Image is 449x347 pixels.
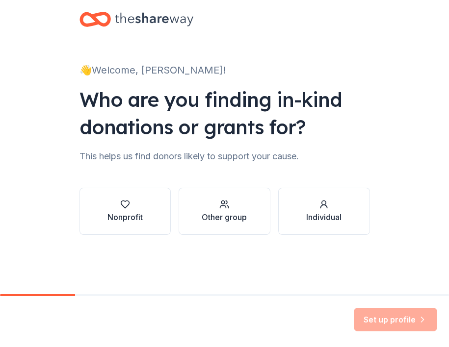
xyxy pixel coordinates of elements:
button: Other group [179,188,270,235]
button: Nonprofit [79,188,171,235]
div: Individual [306,211,342,223]
div: Other group [202,211,247,223]
div: 👋 Welcome, [PERSON_NAME]! [79,62,370,78]
button: Individual [278,188,370,235]
div: This helps us find donors likely to support your cause. [79,149,370,164]
div: Nonprofit [107,211,143,223]
div: Who are you finding in-kind donations or grants for? [79,86,370,141]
